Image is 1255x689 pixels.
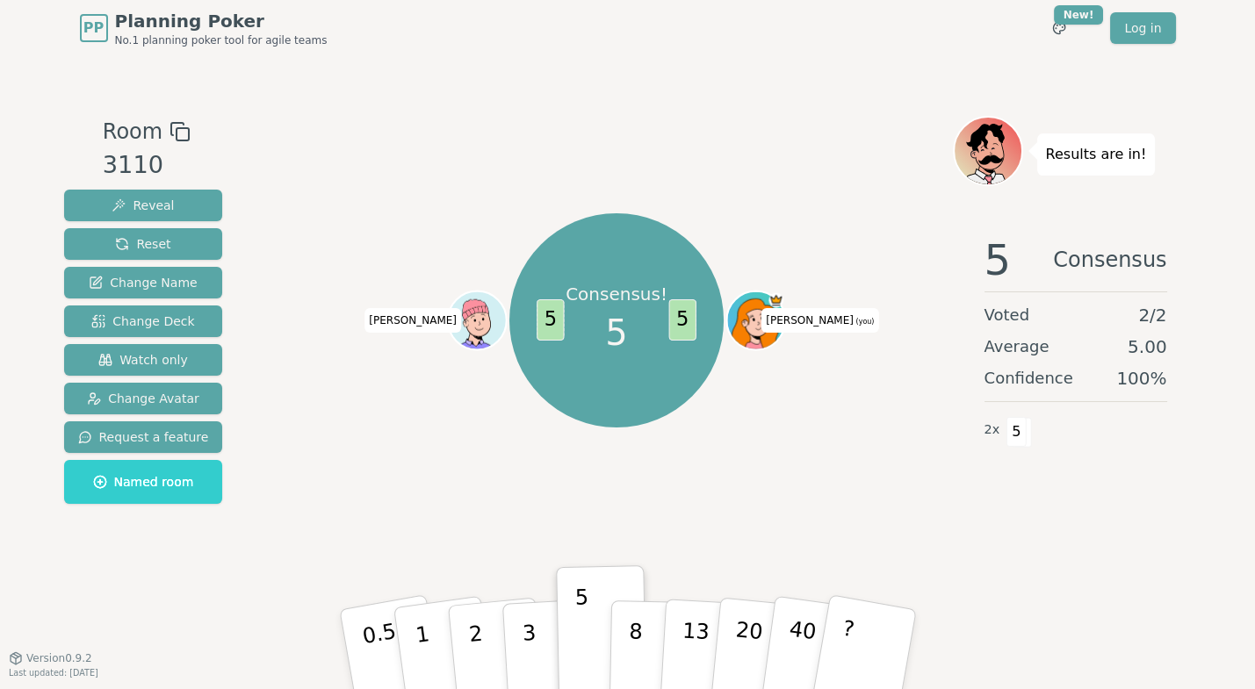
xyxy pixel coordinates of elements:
span: Room [103,116,162,147]
span: 5 [985,239,1012,281]
span: Change Avatar [87,390,199,407]
span: Click to change your name [761,308,878,333]
span: Change Name [89,274,197,291]
p: 5 [574,585,589,679]
p: Results are in! [1046,142,1147,167]
span: PP [83,18,104,39]
span: Confidence [985,366,1073,391]
button: Version0.9.2 [9,651,92,665]
span: 100 % [1116,366,1166,391]
span: 5.00 [1128,334,1167,359]
button: Request a feature [64,421,223,453]
span: 5 [605,306,627,359]
span: Click to change your name [364,308,461,333]
span: (you) [854,318,875,326]
span: 5 [669,299,696,341]
span: Reveal [112,197,174,214]
span: Change Deck [91,312,194,330]
span: Planning Poker [115,9,328,33]
a: PPPlanning PokerNo.1 planning poker tool for agile teams [80,9,328,47]
span: 2 x [985,420,1000,440]
p: Consensus! [566,282,667,306]
a: Log in [1110,12,1175,44]
span: Hannah is the host [768,292,783,307]
div: 3110 [103,147,191,183]
span: Average [985,334,1049,359]
span: 2 / 2 [1138,303,1166,327]
span: 5 [1006,417,1027,447]
span: Consensus [1053,239,1166,281]
button: Watch only [64,344,223,376]
span: Version 0.9.2 [26,651,92,665]
span: Named room [93,473,194,491]
div: New! [1054,5,1104,25]
button: New! [1043,12,1075,44]
span: Last updated: [DATE] [9,668,98,678]
button: Named room [64,460,223,504]
span: No.1 planning poker tool for agile teams [115,33,328,47]
button: Change Avatar [64,383,223,414]
span: Request a feature [78,428,209,446]
span: 5 [537,299,564,341]
button: Change Name [64,267,223,298]
span: Watch only [98,351,188,369]
span: Reset [115,235,170,253]
button: Change Deck [64,305,223,337]
button: Click to change your avatar [728,292,783,348]
span: Voted [985,303,1030,327]
button: Reset [64,228,223,260]
button: Reveal [64,190,223,221]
